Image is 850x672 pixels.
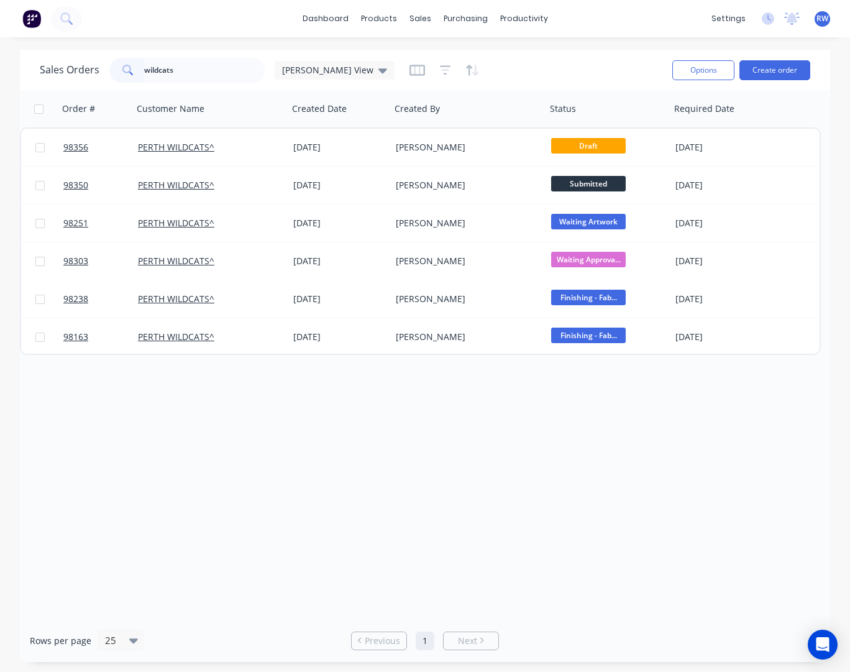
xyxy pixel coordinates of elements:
div: Status [550,103,576,115]
a: Page 1 is your current page [416,632,434,650]
span: RW [816,13,828,24]
div: [PERSON_NAME] [396,179,534,191]
a: dashboard [296,9,355,28]
div: [PERSON_NAME] [396,217,534,229]
button: Create order [739,60,810,80]
span: Submitted [551,176,626,191]
a: PERTH WILDCATS^ [138,255,214,267]
div: [DATE] [675,141,774,154]
div: products [355,9,403,28]
a: 98356 [63,129,138,166]
div: Order # [62,103,95,115]
span: Draft [551,138,626,154]
a: 98350 [63,167,138,204]
div: [DATE] [293,331,386,343]
span: Finishing - Fab... [551,290,626,305]
div: [DATE] [293,141,386,154]
div: settings [705,9,752,28]
span: Previous [365,635,400,647]
div: Open Intercom Messenger [808,630,838,660]
span: Next [458,635,477,647]
a: 98251 [63,205,138,242]
div: [PERSON_NAME] [396,255,534,267]
span: Waiting Approva... [551,252,626,267]
div: [DATE] [293,255,386,267]
input: Search... [144,58,265,83]
div: [DATE] [675,179,774,191]
span: 98350 [63,179,88,191]
span: 98163 [63,331,88,343]
div: [DATE] [675,293,774,305]
div: sales [403,9,437,28]
div: Required Date [674,103,734,115]
a: 98163 [63,318,138,356]
div: Created Date [292,103,347,115]
div: [DATE] [293,217,386,229]
a: PERTH WILDCATS^ [138,331,214,343]
span: [PERSON_NAME] View [282,63,373,76]
div: [DATE] [675,331,774,343]
div: [DATE] [675,217,774,229]
button: Options [672,60,734,80]
a: Previous page [352,635,406,647]
div: [DATE] [293,179,386,191]
div: Customer Name [137,103,204,115]
span: Rows per page [30,635,91,647]
span: 98356 [63,141,88,154]
a: 98303 [63,242,138,280]
span: 98251 [63,217,88,229]
a: PERTH WILDCATS^ [138,141,214,153]
ul: Pagination [346,632,504,650]
h1: Sales Orders [40,64,99,76]
div: productivity [494,9,554,28]
a: PERTH WILDCATS^ [138,217,214,229]
a: 98238 [63,280,138,318]
a: PERTH WILDCATS^ [138,293,214,305]
span: Waiting Artwork [551,214,626,229]
a: PERTH WILDCATS^ [138,179,214,191]
span: Finishing - Fab... [551,328,626,343]
div: [PERSON_NAME] [396,293,534,305]
div: [DATE] [293,293,386,305]
div: [PERSON_NAME] [396,331,534,343]
a: Next page [444,635,498,647]
span: 98238 [63,293,88,305]
div: purchasing [437,9,494,28]
div: [DATE] [675,255,774,267]
div: [PERSON_NAME] [396,141,534,154]
div: Created By [395,103,440,115]
span: 98303 [63,255,88,267]
img: Factory [22,9,41,28]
